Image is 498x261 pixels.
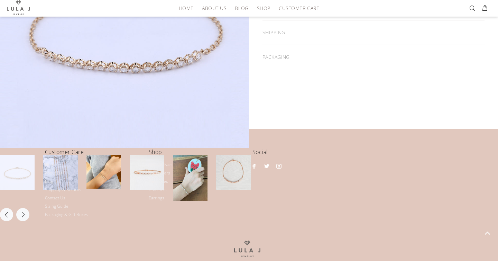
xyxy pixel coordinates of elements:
a: Bracelets [149,186,167,194]
span: BLOG [235,6,248,11]
span: HOME [179,6,194,11]
a: Packaging & Gift Boxes [45,210,88,219]
a: ABOUT US [198,3,231,13]
a: CUSTOMER CARE [275,3,319,13]
a: Earrings [149,194,164,202]
a: BLOG [231,3,252,13]
a: Sizing Guide [45,202,68,210]
a: Home [45,161,57,169]
span: ABOUT US [202,6,227,11]
a: Necklaces [149,177,168,186]
h4: Shop [149,147,246,162]
span: SHOP [257,6,270,11]
a: About Us [45,169,62,177]
a: Blog [45,177,53,186]
a: New Arrivals [149,161,173,169]
a: Shipping & Returns [45,186,81,194]
div: SHIPPING [262,20,485,45]
button: Next [16,208,29,221]
a: HOME [175,3,198,13]
div: PACKAGING [262,45,485,69]
h4: Social [252,147,453,162]
a: Contact Us [45,194,65,202]
span: CUSTOMER CARE [279,6,319,11]
a: SHOP [253,3,275,13]
a: Bestsellers [149,169,170,177]
a: BACK TO TOP [477,222,498,244]
h4: Customer Care [45,147,142,162]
